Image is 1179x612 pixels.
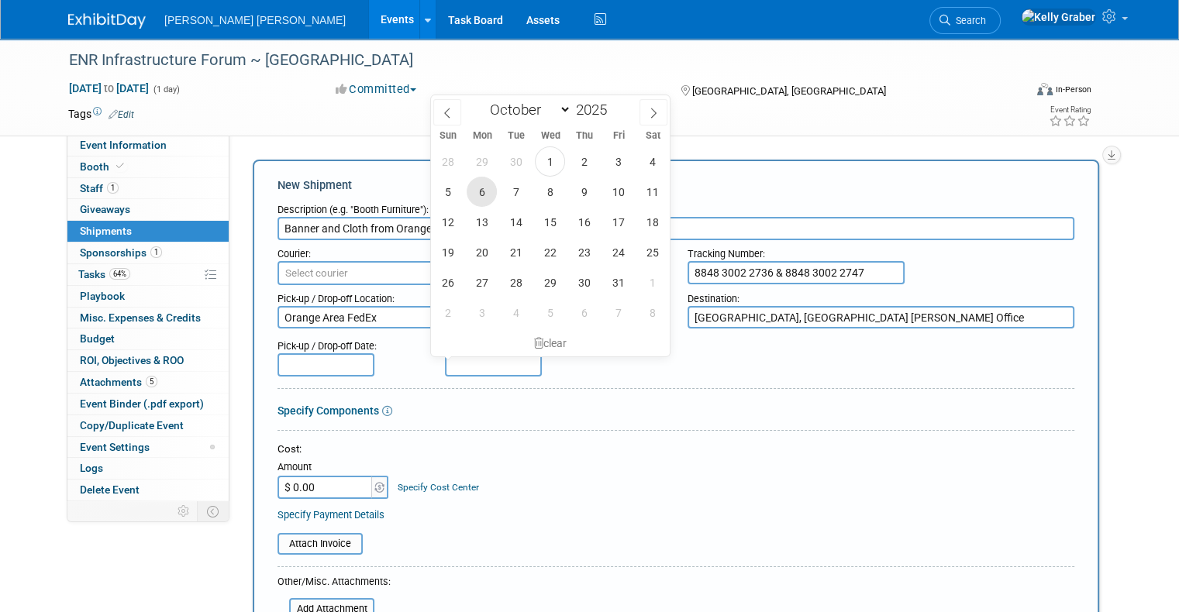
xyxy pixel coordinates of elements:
[467,267,497,297] span: October 27, 2025
[278,404,379,417] a: Specify Components
[67,372,229,393] a: Attachments5
[67,308,229,328] a: Misc. Expenses & Credits
[603,146,633,177] span: October 3, 2025
[278,177,1074,194] div: New Shipment
[433,237,463,267] span: October 19, 2025
[637,267,667,297] span: November 1, 2025
[67,286,229,307] a: Playbook
[431,330,670,356] div: clear
[80,462,103,474] span: Logs
[535,146,565,177] span: October 1, 2025
[1021,9,1096,26] img: Kelly Graber
[80,483,140,496] span: Delete Event
[501,267,531,297] span: October 28, 2025
[67,328,229,349] a: Budget
[692,85,886,97] span: [GEOGRAPHIC_DATA], [GEOGRAPHIC_DATA]
[67,156,229,177] a: Booth
[80,203,130,215] span: Giveaways
[80,376,157,388] span: Attachments
[467,297,497,328] span: November 3, 2025
[467,207,497,237] span: October 13, 2025
[501,237,531,267] span: October 21, 2025
[68,13,146,29] img: ExhibitDay
[533,131,567,141] span: Wed
[67,178,229,199] a: Staff1
[567,131,602,141] span: Thu
[171,501,198,521] td: Personalize Event Tab Strip
[102,82,116,95] span: to
[501,177,531,207] span: October 7, 2025
[433,146,463,177] span: September 28, 2025
[164,14,346,26] span: [PERSON_NAME] [PERSON_NAME]
[467,146,497,177] span: September 29, 2025
[569,207,599,237] span: October 16, 2025
[80,311,201,324] span: Misc. Expenses & Credits
[535,267,565,297] span: October 29, 2025
[535,177,565,207] span: October 8, 2025
[64,46,1005,74] div: ENR Infrastructure Forum ~ [GEOGRAPHIC_DATA]
[602,131,636,141] span: Fri
[1037,83,1053,95] img: Format-Inperson.png
[688,240,1074,261] div: Tracking Number:
[571,101,618,119] input: Year
[109,109,134,120] a: Edit
[637,177,667,207] span: October 11, 2025
[433,207,463,237] span: October 12, 2025
[68,106,134,122] td: Tags
[146,376,157,387] span: 5
[929,7,1001,34] a: Search
[433,177,463,207] span: October 5, 2025
[80,246,162,259] span: Sponsorships
[278,240,664,261] div: Courier:
[80,225,132,237] span: Shipments
[67,242,229,263] a: Sponsorships1
[603,177,633,207] span: October 10, 2025
[499,131,533,141] span: Tue
[67,437,229,458] a: Event Settings
[569,267,599,297] span: October 30, 2025
[80,397,204,410] span: Event Binder (.pdf export)
[431,131,465,141] span: Sun
[569,177,599,207] span: October 9, 2025
[688,285,1074,306] div: Destination:
[535,207,565,237] span: October 15, 2025
[637,237,667,267] span: October 25, 2025
[210,445,215,449] span: Modified Layout
[278,196,1074,217] div: Description (e.g. "Booth Furniture"):
[67,415,229,436] a: Copy/Duplicate Event
[569,146,599,177] span: October 2, 2025
[636,131,670,141] span: Sat
[80,182,119,194] span: Staff
[78,268,130,280] span: Tasks
[501,297,531,328] span: November 4, 2025
[535,237,565,267] span: October 22, 2025
[152,84,180,95] span: (1 day)
[278,442,1074,457] div: Cost:
[940,81,1091,104] div: Event Format
[68,81,150,95] span: [DATE] [DATE]
[603,297,633,328] span: November 7, 2025
[150,246,162,258] span: 1
[433,297,463,328] span: November 2, 2025
[278,285,664,306] div: Pick-up / Drop-off Location:
[569,237,599,267] span: October 23, 2025
[330,81,422,98] button: Committed
[67,458,229,479] a: Logs
[637,207,667,237] span: October 18, 2025
[67,264,229,285] a: Tasks64%
[107,182,119,194] span: 1
[465,131,499,141] span: Mon
[603,267,633,297] span: October 31, 2025
[80,139,167,151] span: Event Information
[501,146,531,177] span: September 30, 2025
[67,480,229,500] a: Delete Event
[116,162,124,170] i: Booth reservation complete
[80,354,184,366] span: ROI, Objectives & ROO
[80,290,125,302] span: Playbook
[67,199,229,220] a: Giveaways
[278,460,390,476] div: Amount
[637,297,667,328] span: November 8, 2025
[278,509,384,521] a: Specify Payment Details
[1055,84,1091,95] div: In-Person
[535,297,565,328] span: November 5, 2025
